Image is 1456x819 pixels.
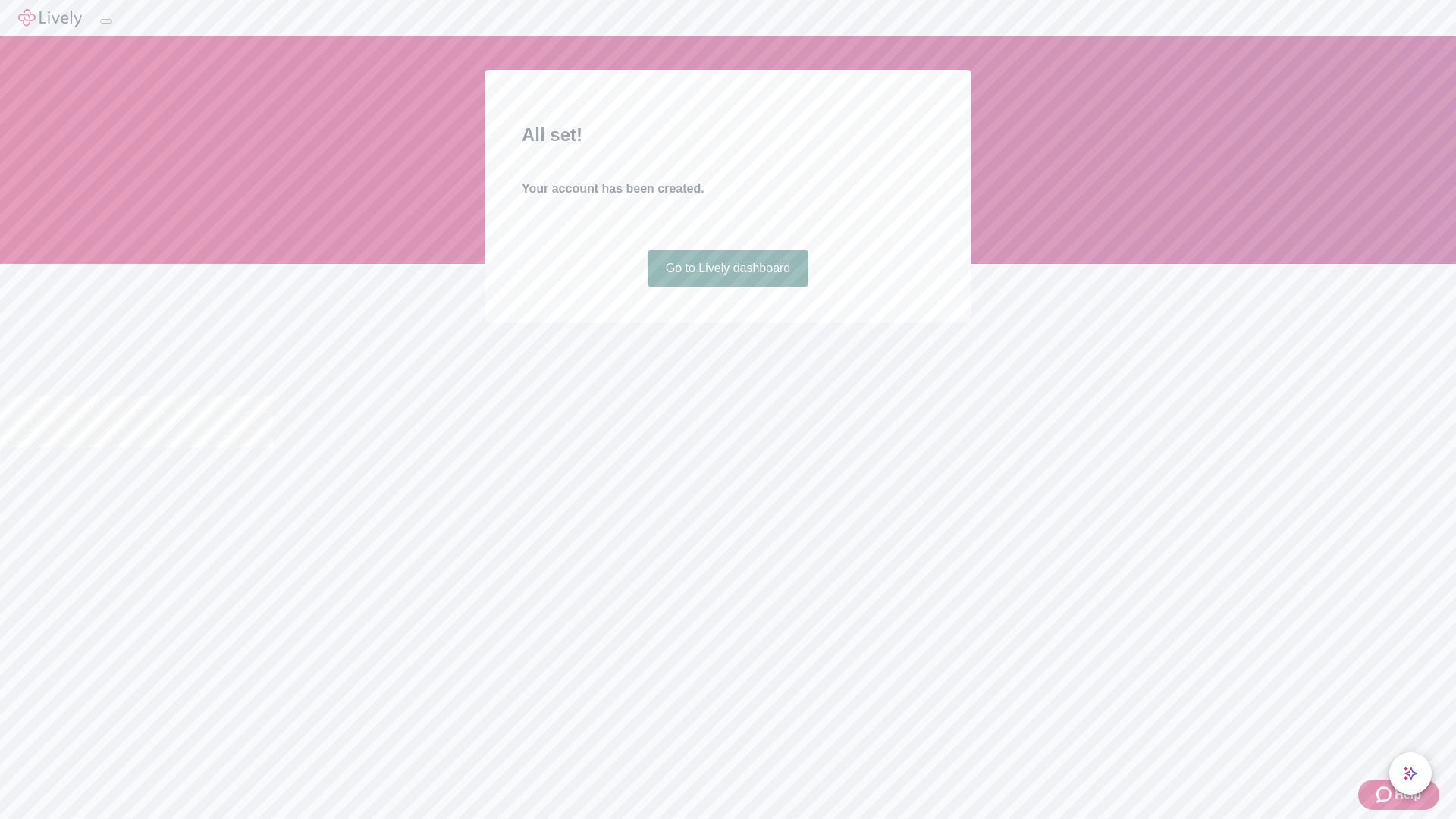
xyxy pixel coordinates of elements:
[1376,786,1395,804] svg: Zendesk support icon
[1403,766,1418,781] svg: Lively AI Assistant
[522,121,934,149] h2: All set!
[522,180,934,198] h4: Your account has been created.
[1395,786,1421,804] span: Help
[648,250,809,287] a: Go to Lively dashboard
[1358,780,1439,810] button: Zendesk support iconHelp
[100,19,112,24] button: Log out
[1389,752,1432,795] button: chat
[18,9,82,27] img: Lively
